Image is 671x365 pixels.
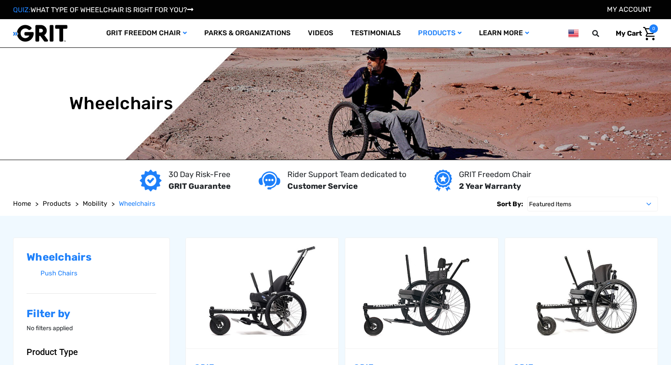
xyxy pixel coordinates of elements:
[609,24,658,43] a: Cart with 0 items
[616,29,642,37] span: My Cart
[140,170,162,191] img: GRIT Guarantee
[27,308,156,320] h2: Filter by
[196,19,299,47] a: Parks & Organizations
[186,238,338,348] a: GRIT Junior,$4,995.00
[259,171,280,189] img: Customer service
[13,24,67,42] img: GRIT All-Terrain Wheelchair and Mobility Equipment
[13,6,193,14] a: QUIZ:WHAT TYPE OF WHEELCHAIR IS RIGHT FOR YOU?
[568,28,579,39] img: us.png
[186,242,338,344] img: GRIT Junior: GRIT Freedom Chair all terrain wheelchair engineered specifically for kids
[27,347,78,357] span: Product Type
[43,199,71,209] a: Products
[69,93,173,114] h1: Wheelchairs
[13,6,30,14] span: QUIZ:
[596,24,609,43] input: Search
[40,267,156,280] a: Push Chairs
[409,19,470,47] a: Products
[342,19,409,47] a: Testimonials
[459,169,531,181] p: GRIT Freedom Chair
[83,199,107,209] a: Mobility
[169,169,231,181] p: 30 Day Risk-Free
[643,27,656,40] img: Cart
[27,324,156,333] p: No filters applied
[459,181,521,191] strong: 2 Year Warranty
[299,19,342,47] a: Videos
[169,181,231,191] strong: GRIT Guarantee
[83,200,107,208] span: Mobility
[287,169,406,181] p: Rider Support Team dedicated to
[434,170,452,191] img: Year warranty
[470,19,538,47] a: Learn More
[649,24,658,33] span: 0
[43,200,71,208] span: Products
[13,199,31,209] a: Home
[98,19,196,47] a: GRIT Freedom Chair
[119,199,155,209] a: Wheelchairs
[497,197,523,211] label: Sort By:
[27,347,156,357] button: Product Type
[345,242,498,344] img: GRIT Freedom Chair: Spartan
[505,242,658,344] img: GRIT Freedom Chair Pro: the Pro model shown including contoured Invacare Matrx seatback, Spinergy...
[27,251,156,264] h2: Wheelchairs
[287,181,358,191] strong: Customer Service
[13,200,31,208] span: Home
[345,238,498,348] a: GRIT Freedom Chair: Spartan,$3,995.00
[607,5,651,13] a: Account
[505,238,658,348] a: GRIT Freedom Chair: Pro,$5,495.00
[119,200,155,208] span: Wheelchairs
